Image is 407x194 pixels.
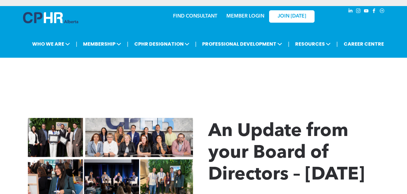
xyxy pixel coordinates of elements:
[23,12,78,23] img: A blue and white logo for cp alberta
[278,14,306,19] span: JOIN [DATE]
[226,14,264,19] a: MEMBER LOGIN
[379,8,385,16] a: Social network
[293,38,332,50] span: RESOURCES
[363,8,370,16] a: youtube
[355,8,362,16] a: instagram
[127,38,128,50] li: |
[288,38,289,50] li: |
[132,38,191,50] span: CPHR DESIGNATION
[347,8,354,16] a: linkedin
[371,8,378,16] a: facebook
[200,38,284,50] span: PROFESSIONAL DEVELOPMENT
[76,38,77,50] li: |
[269,10,315,23] a: JOIN [DATE]
[342,38,386,50] a: CAREER CENTRE
[208,122,365,184] span: An Update from your Board of Directors – [DATE]
[30,38,72,50] span: WHO WE ARE
[81,38,123,50] span: MEMBERSHIP
[195,38,197,50] li: |
[173,14,217,19] a: FIND CONSULTANT
[336,38,338,50] li: |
